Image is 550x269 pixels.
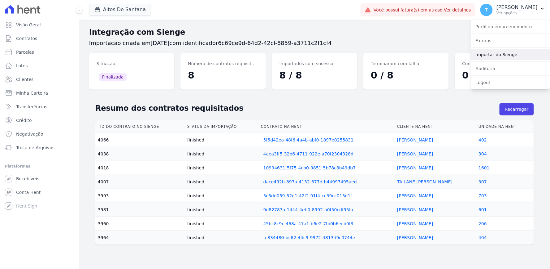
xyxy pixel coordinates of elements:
[279,61,350,67] dt: Importados com sucesso
[397,235,433,240] a: [PERSON_NAME]
[471,49,550,60] a: Importar do Sienge
[462,68,533,82] dd: 0 / 8
[496,4,538,11] p: [PERSON_NAME]
[479,165,490,170] a: 1601
[374,7,471,13] span: Você possui fatura(s) em atraso.
[397,207,433,212] a: [PERSON_NAME]
[263,165,356,171] a: 10994631-5f75-4cb0-9851-5b78c8b49db7
[95,175,185,189] td: 4007
[2,128,76,140] a: Negativação
[185,161,258,175] td: finished
[2,87,76,99] a: Minha Carteira
[397,151,433,156] a: [PERSON_NAME]
[16,63,28,69] span: Lotes
[397,165,433,170] a: [PERSON_NAME]
[16,35,37,42] span: Contratos
[397,179,453,184] a: TAILANE [PERSON_NAME]
[16,117,32,123] span: Crédito
[5,163,74,170] div: Plataformas
[185,120,258,133] th: Status da importação
[185,147,258,161] td: finished
[496,11,538,16] p: Ver opções
[485,8,488,12] span: T
[185,203,258,217] td: finished
[16,131,43,137] span: Negativação
[185,217,258,231] td: finished
[258,120,395,133] th: Contrato na Hent
[263,137,354,143] a: 5f5d42ea-48f6-4a4b-abf0-1897e0255831
[89,39,540,47] h3: Importação criada em com identificador
[263,193,352,199] a: 3c3dd059-52e1-42f2-91f4-cc39cc015d1f
[371,61,441,67] dt: Terminaram com falha
[16,22,41,28] span: Visão Geral
[263,179,357,185] a: dace492b-897a-4132-877d-b44997495aed
[462,61,533,67] dt: Contratos em processamento
[16,145,54,151] span: Troca de Arquivos
[95,203,185,217] td: 3981
[397,137,433,142] a: [PERSON_NAME]
[185,175,258,189] td: finished
[185,189,258,203] td: finished
[16,90,48,96] span: Minha Carteira
[2,32,76,45] a: Contratos
[95,120,185,133] th: Id do contrato no Sienge
[95,133,185,147] td: 4066
[97,61,167,67] dt: Situação
[395,120,476,133] th: Cliente na Hent
[2,101,76,113] a: Transferências
[95,147,185,161] td: 4038
[2,173,76,185] a: Recebíveis
[2,19,76,31] a: Visão Geral
[89,4,151,16] button: Altos De Santana
[479,151,487,156] a: 304
[471,63,550,74] a: Auditoria
[2,141,76,154] a: Troca de Arquivos
[95,103,500,114] h2: Resumo dos contratos requisitados
[479,179,487,184] a: 307
[471,21,550,32] a: Perfil do empreendimento
[16,176,39,182] span: Recebíveis
[476,120,534,133] th: Unidade na Hent
[397,193,433,198] a: [PERSON_NAME]
[479,137,487,142] a: 402
[397,221,433,226] a: [PERSON_NAME]
[263,151,353,157] a: 4aea3ff5-32b6-4711-922e-a70f2304328d
[185,231,258,245] td: finished
[500,103,534,115] button: Recarregar
[16,49,34,55] span: Parcelas
[471,77,550,88] a: Logout
[188,61,258,67] dt: Número de contratos requisitados
[188,68,258,82] dd: 8
[95,217,185,231] td: 3960
[218,40,332,46] span: 6c69ce9d-64d2-42cf-8859-a3711c2f1cf4
[263,235,355,241] a: fe834480-bc62-44c9-9972-4813d9c0744e
[16,76,33,83] span: Clientes
[475,1,550,19] button: T [PERSON_NAME] Ver opções
[479,221,487,226] a: 206
[185,133,258,147] td: finished
[471,35,550,46] a: Faturas
[16,189,41,195] span: Conta Hent
[99,73,127,81] span: Finalizada
[263,221,353,227] a: 45bc8c9c-468a-47a1-b6e2-7fb0b6ecb9f3
[2,73,76,86] a: Clientes
[444,7,471,12] a: Ver detalhes
[16,104,47,110] span: Transferências
[95,161,185,175] td: 4018
[371,68,441,82] dd: 0 / 8
[151,40,170,46] span: [DATE]
[279,68,350,82] dd: 8 / 8
[95,231,185,245] td: 3964
[89,27,494,38] h2: Integração com Sienge
[2,114,76,127] a: Crédito
[479,235,487,240] a: 404
[263,207,353,213] a: 9d82783a-1444-4eb0-8992-a0f50cdf95fa
[479,207,487,212] a: 601
[95,189,185,203] td: 3993
[479,193,487,198] a: 703
[2,186,76,199] a: Conta Hent
[2,60,76,72] a: Lotes
[2,46,76,58] a: Parcelas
